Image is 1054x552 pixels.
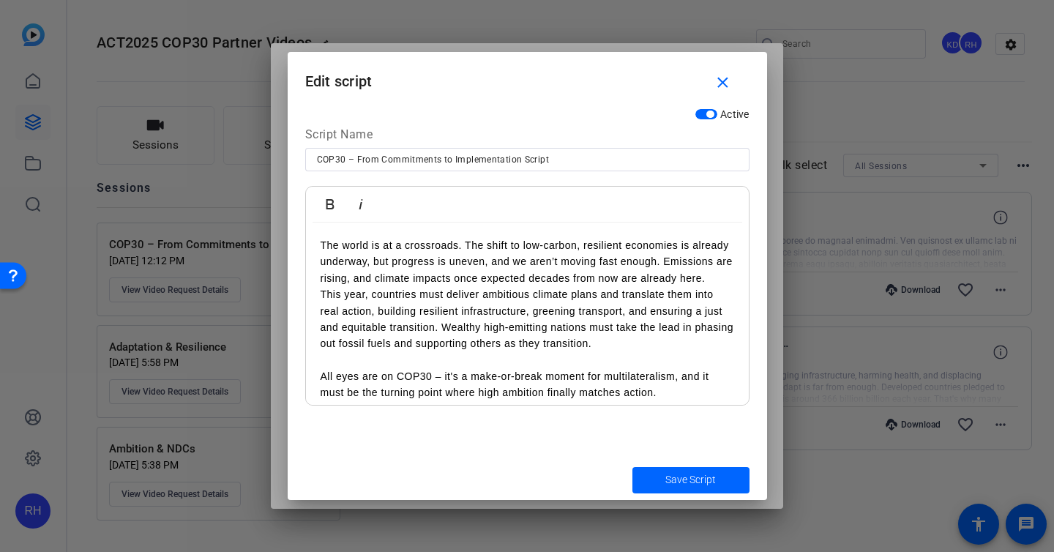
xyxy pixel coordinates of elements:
p: The world is at a crossroads. The shift to low-carbon, resilient economies is already underway, b... [321,237,734,286]
button: Italic (⌘I) [347,190,375,219]
input: Enter Script Name [317,151,738,168]
div: Script Name [305,126,750,148]
button: Save Script [632,467,750,493]
span: Save Script [665,472,716,488]
mat-icon: close [714,74,732,92]
button: Bold (⌘B) [316,190,344,219]
p: This year, countries must deliver ambitious climate plans and translate them into real action, bu... [321,286,734,352]
h1: Edit script [288,52,767,100]
p: All eyes are on COP30 – it's a make-or-break moment for multilateralism, and it must be the turni... [321,368,734,401]
span: Active [720,108,750,120]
